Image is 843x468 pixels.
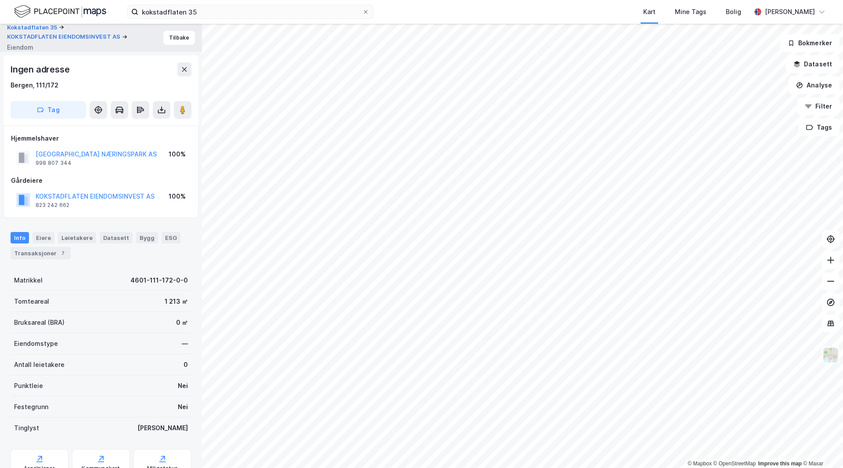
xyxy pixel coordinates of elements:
[14,423,39,433] div: Tinglyst
[822,347,839,363] img: Z
[789,76,839,94] button: Analyse
[14,296,49,307] div: Tomteareal
[7,23,59,32] button: Kokstadflaten 35
[780,34,839,52] button: Bokmerker
[713,461,756,467] a: OpenStreetMap
[14,381,43,391] div: Punktleie
[799,119,839,136] button: Tags
[138,5,362,18] input: Søk på adresse, matrikkel, gårdeiere, leietakere eller personer
[675,7,706,17] div: Mine Tags
[32,232,54,243] div: Eiere
[758,461,802,467] a: Improve this map
[169,149,186,160] div: 100%
[130,275,188,286] div: 4601-111-172-0-0
[36,160,72,167] div: 998 807 344
[176,317,188,328] div: 0 ㎡
[14,338,58,349] div: Eiendomstype
[7,42,33,53] div: Eiendom
[36,202,69,209] div: 823 242 662
[726,7,741,17] div: Bolig
[11,80,58,91] div: Bergen, 111/172
[797,98,839,115] button: Filter
[58,249,67,258] div: 7
[162,232,180,243] div: ESG
[11,232,29,243] div: Info
[14,4,106,19] img: logo.f888ab2527a4732fd821a326f86c7f29.svg
[11,62,71,76] div: Ingen adresse
[14,402,48,412] div: Festegrunn
[765,7,815,17] div: [PERSON_NAME]
[165,296,188,307] div: 1 213 ㎡
[184,359,188,370] div: 0
[182,338,188,349] div: —
[7,33,122,41] button: KOKSTADFLATEN EIENDOMSINVEST AS
[178,402,188,412] div: Nei
[137,423,188,433] div: [PERSON_NAME]
[163,31,195,45] button: Tilbake
[178,381,188,391] div: Nei
[14,359,65,370] div: Antall leietakere
[643,7,656,17] div: Kart
[169,191,186,202] div: 100%
[786,55,839,73] button: Datasett
[14,317,65,328] div: Bruksareal (BRA)
[11,247,71,259] div: Transaksjoner
[11,175,191,186] div: Gårdeiere
[11,101,86,119] button: Tag
[799,426,843,468] iframe: Chat Widget
[58,232,96,243] div: Leietakere
[688,461,712,467] a: Mapbox
[100,232,133,243] div: Datasett
[14,275,43,286] div: Matrikkel
[136,232,158,243] div: Bygg
[11,133,191,144] div: Hjemmelshaver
